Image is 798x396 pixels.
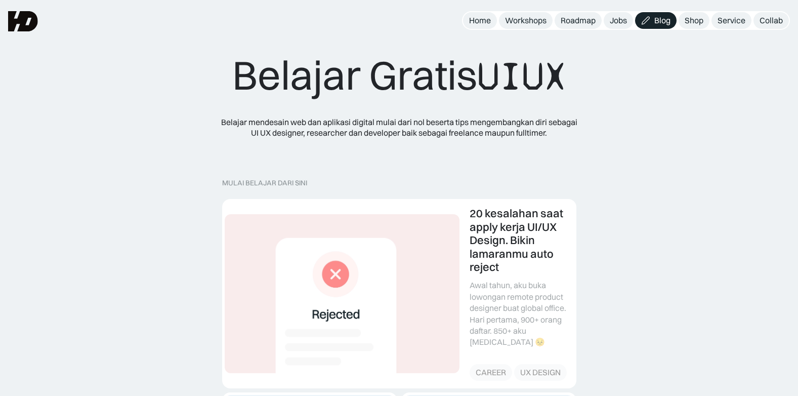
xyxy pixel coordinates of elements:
[561,15,596,26] div: Roadmap
[463,12,497,29] a: Home
[555,12,602,29] a: Roadmap
[685,15,703,26] div: Shop
[760,15,783,26] div: Collab
[711,12,751,29] a: Service
[232,51,566,101] div: Belajar Gratis
[718,15,745,26] div: Service
[477,52,566,101] span: UIUX
[635,12,677,29] a: Blog
[753,12,789,29] a: Collab
[499,12,553,29] a: Workshops
[505,15,547,26] div: Workshops
[610,15,627,26] div: Jobs
[469,15,491,26] div: Home
[604,12,633,29] a: Jobs
[217,117,581,138] div: Belajar mendesain web dan aplikasi digital mulai dari nol beserta tips mengembangkan diri sebagai...
[222,179,576,187] div: MULAI BELAJAR DARI SINI
[679,12,709,29] a: Shop
[654,15,670,26] div: Blog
